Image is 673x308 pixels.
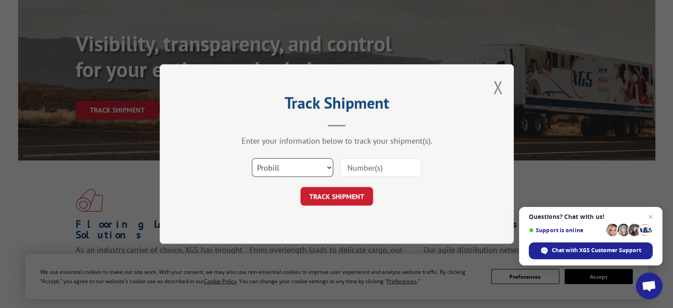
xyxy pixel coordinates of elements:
h2: Track Shipment [204,97,469,113]
span: Chat with XGS Customer Support [552,246,641,254]
button: Close modal [493,75,503,99]
span: Close chat [645,211,656,222]
div: Chat with XGS Customer Support [529,242,653,259]
span: Support is online [529,227,603,234]
input: Number(s) [340,158,421,177]
div: Enter your information below to track your shipment(s). [204,136,469,146]
button: TRACK SHIPMENT [300,187,373,206]
span: Questions? Chat with us! [529,213,653,220]
div: Open chat [636,273,662,299]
